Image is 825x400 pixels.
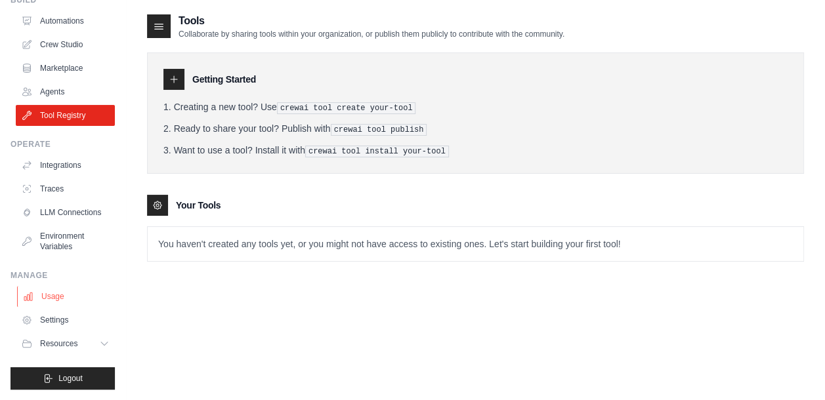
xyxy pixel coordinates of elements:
[16,58,115,79] a: Marketplace
[277,102,416,114] pre: crewai tool create your-tool
[16,81,115,102] a: Agents
[163,122,788,136] li: Ready to share your tool? Publish with
[16,310,115,330] a: Settings
[163,144,788,157] li: Want to use a tool? Install it with
[40,338,77,349] span: Resources
[163,100,788,114] li: Creating a new tool? Use
[16,178,115,199] a: Traces
[148,227,803,261] p: You haven't created any tools yet, or you might not have access to existing ones. Let's start bui...
[16,202,115,223] a: LLM Connections
[16,10,115,31] a: Automations
[11,139,115,150] div: Operate
[305,146,449,157] pre: crewai tool install your-tool
[11,367,115,390] button: Logout
[17,286,116,307] a: Usage
[58,373,83,384] span: Logout
[179,13,564,29] h2: Tools
[16,226,115,257] a: Environment Variables
[331,124,427,136] pre: crewai tool publish
[16,105,115,126] a: Tool Registry
[16,333,115,354] button: Resources
[176,199,221,212] h3: Your Tools
[11,270,115,281] div: Manage
[192,73,256,86] h3: Getting Started
[16,34,115,55] a: Crew Studio
[179,29,564,39] p: Collaborate by sharing tools within your organization, or publish them publicly to contribute wit...
[16,155,115,176] a: Integrations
